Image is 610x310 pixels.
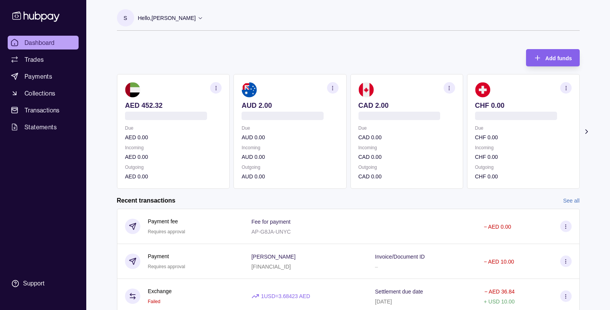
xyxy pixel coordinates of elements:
p: CAD 2.00 [358,101,455,110]
a: Support [8,275,79,292]
p: + USD 10.00 [484,298,515,305]
p: CAD 0.00 [358,172,455,181]
p: Outgoing [475,163,571,171]
p: − AED 0.00 [484,224,511,230]
p: Outgoing [242,163,338,171]
p: AED 0.00 [125,172,222,181]
p: CAD 0.00 [358,133,455,142]
p: − AED 36.84 [484,289,515,295]
p: AUD 0.00 [242,153,338,161]
p: Incoming [358,143,455,152]
p: AED 0.00 [125,133,222,142]
p: S [123,14,127,22]
img: ch [475,82,490,97]
p: Due [358,124,455,132]
a: Dashboard [8,36,79,49]
span: Collections [25,89,55,98]
span: Statements [25,122,57,132]
p: − AED 10.00 [484,259,514,265]
img: ca [358,82,373,97]
p: AED 452.32 [125,101,222,110]
a: Collections [8,86,79,100]
p: – [375,264,378,270]
a: Payments [8,69,79,83]
img: au [242,82,257,97]
span: Failed [148,299,161,304]
a: Transactions [8,103,79,117]
p: AUD 0.00 [242,133,338,142]
h2: Recent transactions [117,196,176,205]
p: Exchange [148,287,172,295]
span: Trades [25,55,44,64]
p: Fee for payment [252,219,291,225]
span: Requires approval [148,264,185,269]
p: Due [242,124,338,132]
p: Incoming [125,143,222,152]
span: Payments [25,72,52,81]
p: Due [475,124,571,132]
p: CHF 0.00 [475,133,571,142]
p: Payment [148,252,185,261]
a: See all [563,196,580,205]
p: Settlement due date [375,289,423,295]
span: Requires approval [148,229,185,234]
p: [DATE] [375,298,392,305]
p: Incoming [475,143,571,152]
span: Add funds [545,55,572,61]
a: Statements [8,120,79,134]
p: Incoming [242,143,338,152]
p: CHF 0.00 [475,101,571,110]
p: CAD 0.00 [358,153,455,161]
p: AUD 2.00 [242,101,338,110]
p: Outgoing [358,163,455,171]
p: 1 USD = 3.68423 AED [261,292,310,300]
p: [PERSON_NAME] [252,254,296,260]
p: Invoice/Document ID [375,254,425,260]
p: AUD 0.00 [242,172,338,181]
p: Due [125,124,222,132]
p: AED 0.00 [125,153,222,161]
div: Support [23,279,44,288]
p: CHF 0.00 [475,172,571,181]
img: ae [125,82,140,97]
p: CHF 0.00 [475,153,571,161]
p: Outgoing [125,163,222,171]
button: Add funds [526,49,579,66]
a: Trades [8,53,79,66]
span: Transactions [25,106,60,115]
p: AP-G8JA-UNYC [252,229,291,235]
p: Payment fee [148,217,185,226]
p: [FINANCIAL_ID] [252,264,291,270]
span: Dashboard [25,38,55,47]
p: Hello, [PERSON_NAME] [138,14,196,22]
